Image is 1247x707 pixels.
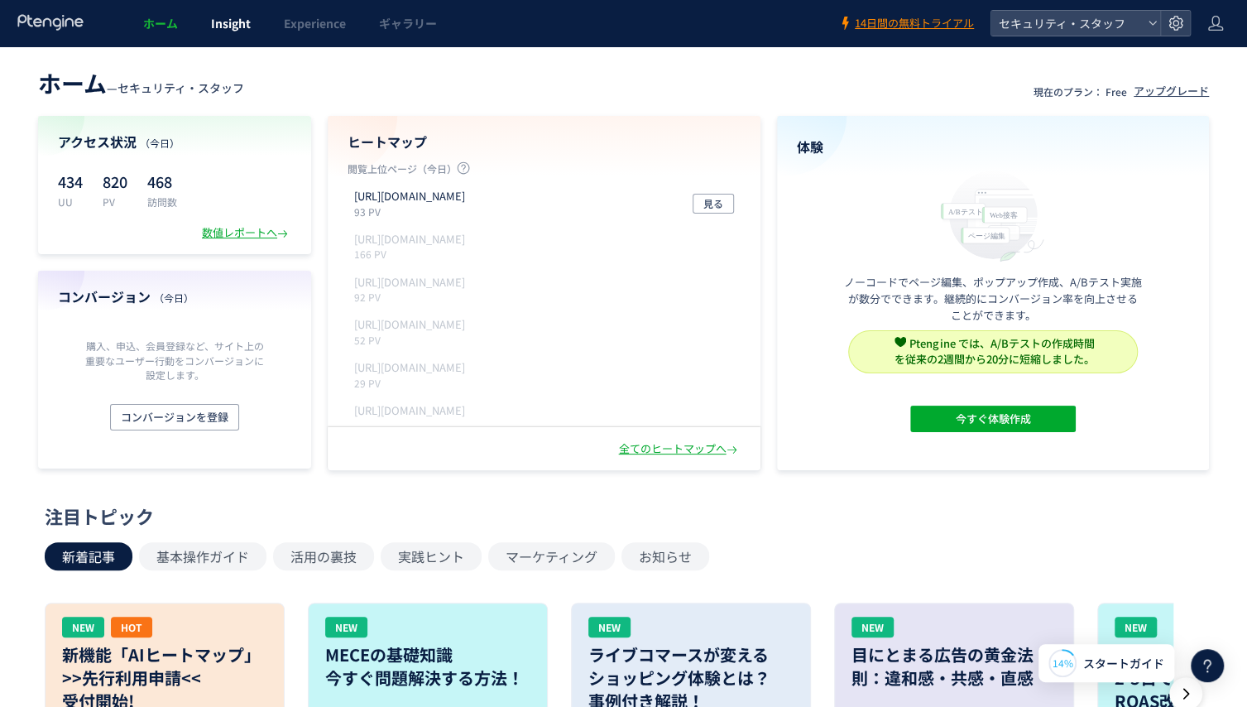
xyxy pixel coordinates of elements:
span: セキュリティ・スタッフ [118,79,244,96]
p: 現在のプラン： Free [1034,84,1127,99]
h3: MECEの基礎知識 今すぐ問題解決する方法！ [325,643,530,690]
h4: ヒートマップ [348,132,741,151]
span: スタートガイド [1083,655,1164,672]
p: 購入、申込、会員登録など、サイト上の重要なユーザー行動をコンバージョンに設定します。 [81,339,268,381]
p: https://motivate-s.co.jp/saiyo [354,275,465,291]
div: NEW [588,617,631,637]
p: PV [103,195,127,209]
button: 基本操作ガイド [139,542,266,570]
button: 新着記事 [45,542,132,570]
p: https://motivate-s.co.jp [354,232,465,248]
span: ギャラリー [379,15,437,31]
img: svg+xml,%3c [894,336,906,348]
p: 468 [147,168,177,195]
h3: 目にとまる広告の黄金法則：違和感・共感・直感 [851,643,1057,690]
p: 92 PV [354,290,472,304]
span: コンバージョンを登録 [121,404,228,430]
p: https://motivate-s.co.jp/company.html [354,403,465,419]
div: 数値レポートへ [202,225,291,241]
h4: アクセス状況 [58,132,291,151]
div: アップグレード [1134,84,1209,99]
p: https://motivate-s.co.jp/column/news/726.html [354,360,465,376]
p: UU [58,195,83,209]
button: 実践ヒント [381,542,482,570]
span: Experience [284,15,346,31]
p: 閲覧上位ページ（今日） [348,161,741,182]
span: ホーム [143,15,178,31]
img: home_experience_onbo_jp-C5-EgdA0.svg [933,166,1053,263]
span: （今日） [140,136,180,150]
button: お知らせ [621,542,709,570]
p: 訪問数 [147,195,177,209]
span: Insight [211,15,251,31]
div: NEW [325,617,367,637]
div: HOT [111,617,152,637]
p: 52 PV [354,333,472,347]
button: 活用の裏技 [273,542,374,570]
div: NEW [62,617,104,637]
div: NEW [851,617,894,637]
span: 14日間の無料トライアル [855,16,974,31]
p: 26 PV [354,418,472,432]
p: 166 PV [354,247,472,261]
span: （今日） [154,291,194,305]
span: セキュリティ・スタッフ [994,11,1141,36]
h4: コンバージョン [58,287,291,306]
p: https://recruit.motivate-s.co.jp [354,317,465,333]
span: 今すぐ体験作成 [955,406,1030,432]
span: 見る [703,194,723,214]
p: 434 [58,168,83,195]
h4: 体験 [797,137,1190,156]
span: Ptengine では、A/Bテストの作成時間 を従来の2週間から20分に短縮しました。 [894,335,1095,367]
a: 14日間の無料トライアル [838,16,974,31]
p: 29 PV [354,376,472,390]
p: 820 [103,168,127,195]
p: 93 PV [354,204,472,219]
div: 注目トピック [45,503,1194,529]
button: 今すぐ体験作成 [910,406,1076,432]
button: コンバージョンを登録 [110,404,239,430]
button: 見る [693,194,734,214]
button: マーケティング [488,542,615,570]
div: 全てのヒートマップへ [619,441,741,457]
span: 14% [1053,656,1073,670]
p: ノーコードでページ編集、ポップアップ作成、A/Bテスト実施が数分でできます。継続的にコンバージョン率を向上させることができます。 [844,274,1142,324]
div: — [38,66,244,99]
div: NEW [1115,617,1157,637]
span: ホーム [38,66,107,99]
p: https://lp.motivate-s.co.jp [354,189,465,204]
